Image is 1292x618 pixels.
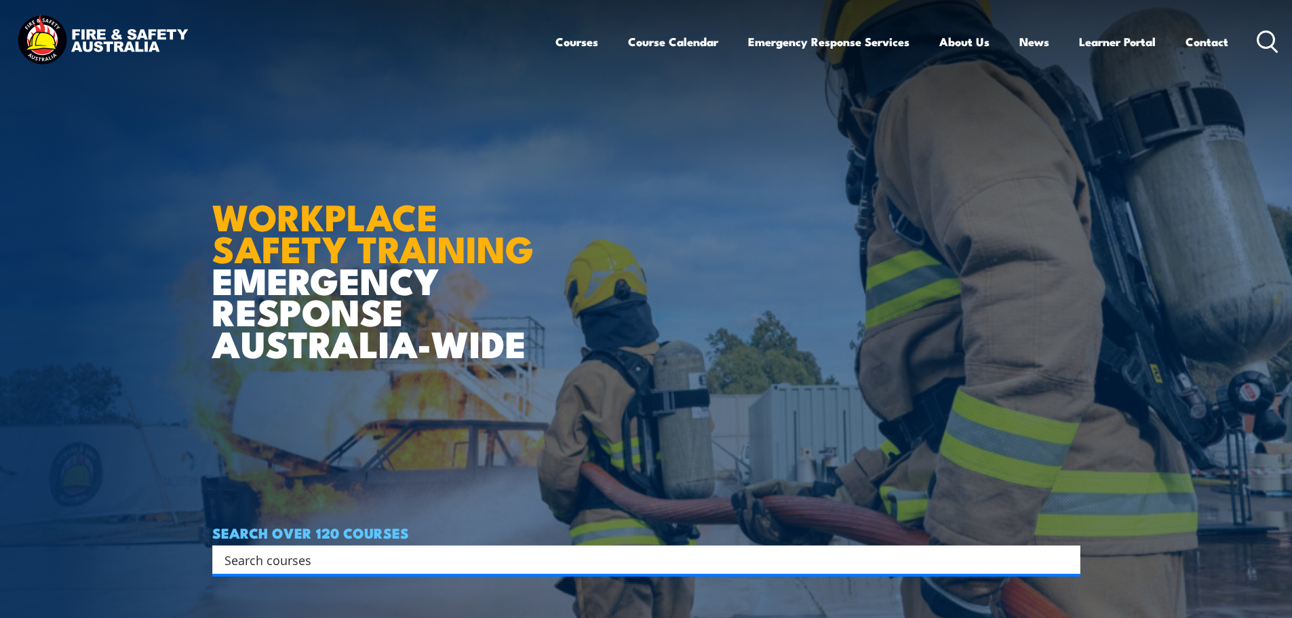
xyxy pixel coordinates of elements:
[1186,24,1228,60] a: Contact
[212,166,544,359] h1: EMERGENCY RESPONSE AUSTRALIA-WIDE
[224,549,1051,570] input: Search input
[939,24,990,60] a: About Us
[1057,550,1076,569] button: Search magnifier button
[212,525,1080,540] h4: SEARCH OVER 120 COURSES
[555,24,598,60] a: Courses
[227,550,1053,569] form: Search form
[1079,24,1156,60] a: Learner Portal
[628,24,718,60] a: Course Calendar
[748,24,909,60] a: Emergency Response Services
[212,187,534,275] strong: WORKPLACE SAFETY TRAINING
[1019,24,1049,60] a: News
